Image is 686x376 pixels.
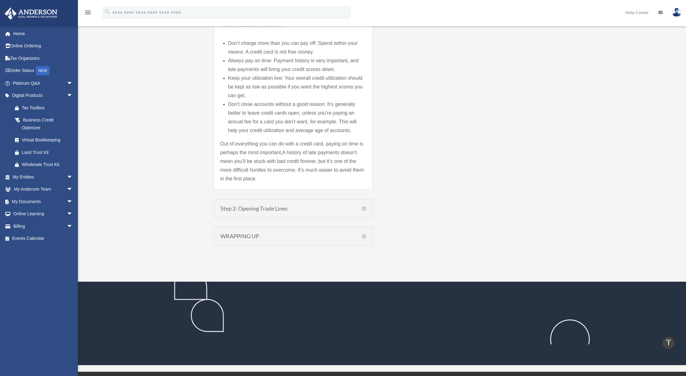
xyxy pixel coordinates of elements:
a: Platinum Q&Aarrow_drop_down [4,77,82,89]
span: arrow_drop_down [67,195,79,208]
h5: WRAPPING UP [220,233,366,239]
span: arrow_drop_down [67,89,79,102]
a: Home [4,27,82,40]
a: Billingarrow_drop_down [4,220,82,232]
span: Keep your utilization low: Your overall credit utilization should be kept as low as possible if y... [228,75,363,98]
i: vertical_align_top [665,339,672,346]
a: Land Trust Kit [9,146,82,159]
a: Events Calendar [4,232,82,245]
a: My Entitiesarrow_drop_down [4,171,82,183]
a: Digital Productsarrow_drop_down [4,89,82,102]
span: Always pay on time: Payment history is very important, and late payments will bring your credit s... [228,58,359,72]
div: Land Trust Kit [22,149,74,156]
a: Wholesale Trust Kit [9,159,82,171]
div: Business Credit Optimizer [22,116,71,131]
span: Don’t charge more than you can pay off: Spend within your means. A credit card is not free money. [228,40,358,55]
a: Online Learningarrow_drop_down [4,208,82,220]
a: Business Credit Optimizer [9,114,79,134]
a: Tax Organizers [4,52,82,64]
b: . [281,150,282,155]
span: A history of late payments doesn’t mean you’ll be stuck with bad credit forever, but it’s one of ... [220,150,364,181]
a: vertical_align_top [662,336,675,350]
span: arrow_drop_down [67,77,79,90]
span: Understand the card terms. Take some time to read through your card’s details so you understand h... [220,5,363,27]
i: search [104,8,111,15]
a: Order StatusNEW [4,64,82,77]
div: NEW [36,66,50,75]
span: arrow_drop_down [67,208,79,221]
a: Online Ordering [4,40,82,52]
div: Virtual Bookkeeping [22,136,74,144]
i: menu [84,9,92,16]
img: User Pic [672,8,681,17]
a: My Anderson Teamarrow_drop_down [4,183,82,196]
span: Out of everything you can do with a credit card, paying on time is perhaps the most important [220,141,363,155]
a: Virtual Bookkeeping [9,134,82,146]
div: Wholesale Trust Kit [22,161,74,169]
span: arrow_drop_down [67,220,79,233]
span: arrow_drop_down [67,171,79,183]
span: arrow_drop_down [67,183,79,196]
a: My Documentsarrow_drop_down [4,195,82,208]
h5: Step 2: Opening Trade Lines [220,206,366,211]
div: Tax Toolbox [22,104,74,112]
a: Tax Toolbox [9,102,82,114]
a: menu [84,11,92,16]
img: Anderson Advisors Platinum Portal [3,7,59,20]
span: Don’t close accounts without a good reason: It’s generally better to leave credit cards open, unl... [228,102,357,133]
